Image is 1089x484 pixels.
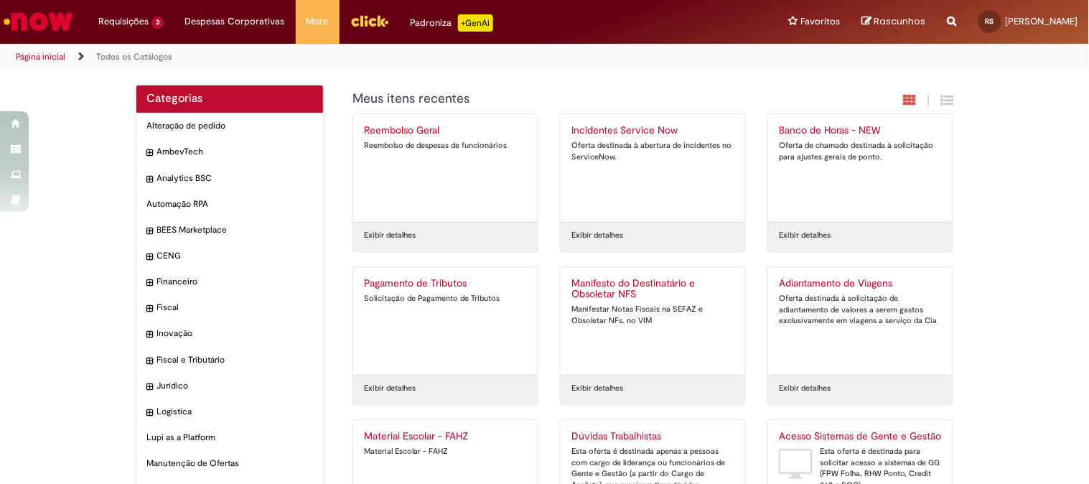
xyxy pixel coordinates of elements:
[1,7,75,36] img: ServiceNow
[136,217,324,243] div: expandir categoria BEES Marketplace BEES Marketplace
[157,354,313,366] span: Fiscal e Tributário
[571,230,623,241] a: Exibir detalhes
[364,383,416,394] a: Exibir detalhes
[350,10,389,32] img: click_logo_yellow_360x200.png
[147,327,154,342] i: expandir categoria Inovação
[364,125,527,136] h2: Reembolso Geral
[96,51,172,62] a: Todos os Catálogos
[364,230,416,241] a: Exibir detalhes
[874,14,926,28] span: Rascunhos
[364,446,527,457] div: Material Escolar - FAHZ
[147,198,313,210] span: Automação RPA
[147,354,154,368] i: expandir categoria Fiscal e Tributário
[147,120,313,132] span: Alteração de pedido
[779,230,831,241] a: Exibir detalhes
[768,267,953,375] a: Adiantamento de Viagens Oferta destinada à solicitação de adiantamento de valores a serem gastos ...
[157,380,313,392] span: Jurídico
[147,457,313,470] span: Manutenção de Ofertas
[352,92,798,106] h1: {"description":"","title":"Meus itens recentes"} Categoria
[147,224,154,238] i: expandir categoria BEES Marketplace
[571,125,734,136] h2: Incidentes Service Now
[561,114,745,222] a: Incidentes Service Now Oferta destinada à abertura de incidentes no ServiceNow.
[136,139,324,165] div: expandir categoria AmbevTech AmbevTech
[571,140,734,162] div: Oferta destinada à abertura de incidentes no ServiceNow.
[136,113,324,139] div: Alteração de pedido
[157,302,313,314] span: Fiscal
[779,125,942,136] h2: Banco de Horas - NEW
[353,114,538,222] a: Reembolso Geral Reembolso de despesas de funcionários
[147,172,154,187] i: expandir categoria Analytics BSC
[147,302,154,316] i: expandir categoria Fiscal
[136,294,324,321] div: expandir categoria Fiscal Fiscal
[364,293,527,304] div: Solicitação de Pagamento de Tributos
[147,250,154,264] i: expandir categoria CENG
[136,373,324,399] div: expandir categoria Jurídico Jurídico
[147,432,313,444] span: Lupi as a Platform
[136,450,324,477] div: Manutenção de Ofertas
[779,431,942,442] h2: Acesso Sistemas de Gente e Gestão
[147,146,154,160] i: expandir categoria AmbevTech
[1006,15,1078,27] span: [PERSON_NAME]
[98,14,149,29] span: Requisições
[136,424,324,451] div: Lupi as a Platform
[157,276,313,288] span: Financeiro
[136,165,324,192] div: expandir categoria Analytics BSC Analytics BSC
[571,278,734,301] h2: Manifesto do Destinatário e Obsoletar NFS
[136,269,324,295] div: expandir categoria Financeiro Financeiro
[16,51,65,62] a: Página inicial
[136,243,324,269] div: expandir categoria CENG CENG
[779,140,942,162] div: Oferta de chamado destinada à solicitação para ajustes gerais de ponto.
[157,327,313,340] span: Inovação
[458,14,493,32] p: +GenAi
[768,114,953,222] a: Banco de Horas - NEW Oferta de chamado destinada à solicitação para ajustes gerais de ponto.
[364,278,527,289] h2: Pagamento de Tributos
[779,446,813,482] img: Acesso Sistemas de Gente e Gestão
[364,140,527,152] div: Reembolso de despesas de funcionários
[801,14,841,29] span: Favoritos
[779,293,942,327] div: Oferta destinada à solicitação de adiantamento de valores a serem gastos exclusivamente em viagen...
[147,93,313,106] h2: Categorias
[147,276,154,290] i: expandir categoria Financeiro
[157,406,313,418] span: Logistica
[136,347,324,373] div: expandir categoria Fiscal e Tributário Fiscal e Tributário
[185,14,285,29] span: Despesas Corporativas
[353,267,538,375] a: Pagamento de Tributos Solicitação de Pagamento de Tributos
[561,267,745,375] a: Manifesto do Destinatário e Obsoletar NFS Manifestar Notas Fiscais na SEFAZ e Obsoletar NFs. no VIM
[862,15,926,29] a: Rascunhos
[136,191,324,218] div: Automação RPA
[136,320,324,347] div: expandir categoria Inovação Inovação
[364,431,527,442] h2: Material Escolar - FAHZ
[779,383,831,394] a: Exibir detalhes
[571,304,734,326] div: Manifestar Notas Fiscais na SEFAZ e Obsoletar NFs. no VIM
[927,93,930,109] span: |
[11,44,715,70] ul: Trilhas de página
[147,380,154,394] i: expandir categoria Jurídico
[941,93,954,107] i: Exibição de grade
[157,250,313,262] span: CENG
[571,383,623,394] a: Exibir detalhes
[157,224,313,236] span: BEES Marketplace
[147,406,154,420] i: expandir categoria Logistica
[779,278,942,289] h2: Adiantamento de Viagens
[904,93,917,107] i: Exibição em cartão
[157,172,313,185] span: Analytics BSC
[307,14,329,29] span: More
[411,14,493,32] div: Padroniza
[136,399,324,425] div: expandir categoria Logistica Logistica
[571,431,734,442] h2: Dúvidas Trabalhistas
[986,17,994,26] span: RS
[157,146,313,158] span: AmbevTech
[151,17,164,29] span: 3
